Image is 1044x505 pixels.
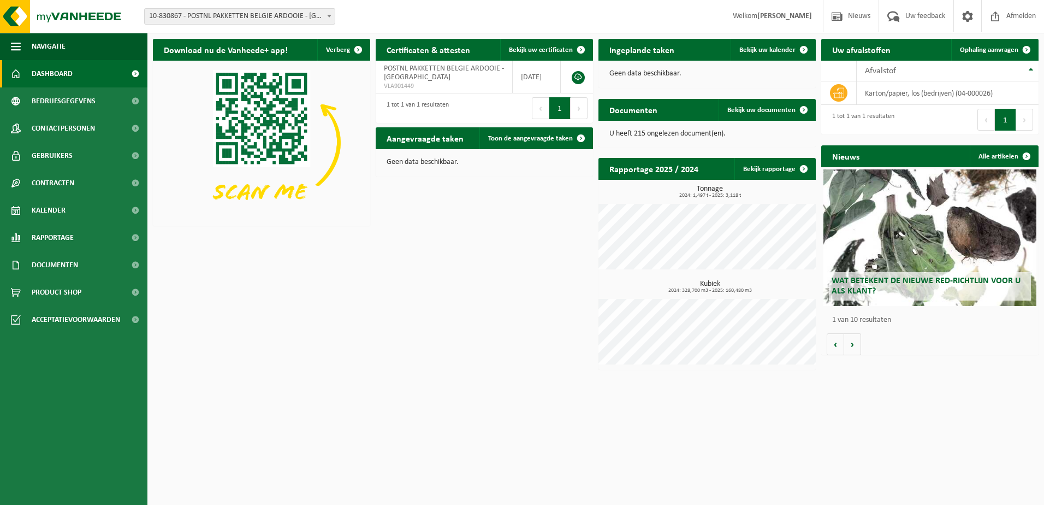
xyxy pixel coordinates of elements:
span: Dashboard [32,60,73,87]
span: Bekijk uw kalender [739,46,796,54]
div: 1 tot 1 van 1 resultaten [827,108,894,132]
button: Previous [532,97,549,119]
button: Next [571,97,588,119]
a: Bekijk uw kalender [731,39,815,61]
h2: Download nu de Vanheede+ app! [153,39,299,60]
span: 10-830867 - POSTNL PAKKETTEN BELGIE ARDOOIE - ARDOOIE [144,8,335,25]
span: Afvalstof [865,67,896,75]
p: U heeft 215 ongelezen document(en). [609,130,805,138]
span: Documenten [32,251,78,279]
strong: [PERSON_NAME] [757,12,812,20]
p: Geen data beschikbaar. [609,70,805,78]
span: 2024: 328,700 m3 - 2025: 160,480 m3 [604,288,816,293]
span: 2024: 1,497 t - 2025: 3,118 t [604,193,816,198]
span: Acceptatievoorwaarden [32,306,120,333]
span: VLA901449 [384,82,504,91]
td: [DATE] [513,61,561,93]
span: Verberg [326,46,350,54]
span: Bedrijfsgegevens [32,87,96,115]
a: Bekijk uw certificaten [500,39,592,61]
h2: Certificaten & attesten [376,39,481,60]
button: Next [1016,109,1033,131]
a: Bekijk uw documenten [719,99,815,121]
h2: Ingeplande taken [598,39,685,60]
span: Rapportage [32,224,74,251]
h2: Rapportage 2025 / 2024 [598,158,709,179]
h3: Tonnage [604,185,816,198]
span: Product Shop [32,279,81,306]
td: karton/papier, los (bedrijven) (04-000026) [857,81,1039,105]
span: Toon de aangevraagde taken [488,135,573,142]
button: Volgende [844,333,861,355]
span: Bekijk uw certificaten [509,46,573,54]
span: 10-830867 - POSTNL PAKKETTEN BELGIE ARDOOIE - ARDOOIE [145,9,335,24]
button: 1 [549,97,571,119]
span: Bekijk uw documenten [727,107,796,114]
span: Kalender [32,197,66,224]
a: Toon de aangevraagde taken [479,127,592,149]
p: Geen data beschikbaar. [387,158,582,166]
p: 1 van 10 resultaten [832,316,1033,324]
h2: Nieuws [821,145,870,167]
a: Alle artikelen [970,145,1037,167]
button: Vorige [827,333,844,355]
span: Contactpersonen [32,115,95,142]
button: Previous [977,109,995,131]
span: Ophaling aanvragen [960,46,1018,54]
a: Ophaling aanvragen [951,39,1037,61]
h2: Documenten [598,99,668,120]
div: 1 tot 1 van 1 resultaten [381,96,449,120]
h2: Uw afvalstoffen [821,39,901,60]
img: Download de VHEPlus App [153,61,370,224]
span: Wat betekent de nieuwe RED-richtlijn voor u als klant? [832,277,1021,296]
span: Contracten [32,169,74,197]
h3: Kubiek [604,280,816,293]
h2: Aangevraagde taken [376,127,474,149]
span: Navigatie [32,33,66,60]
button: Verberg [317,39,369,61]
a: Wat betekent de nieuwe RED-richtlijn voor u als klant? [823,169,1036,306]
button: 1 [995,109,1016,131]
span: Gebruikers [32,142,73,169]
span: POSTNL PAKKETTEN BELGIE ARDOOIE - [GEOGRAPHIC_DATA] [384,64,504,81]
a: Bekijk rapportage [734,158,815,180]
